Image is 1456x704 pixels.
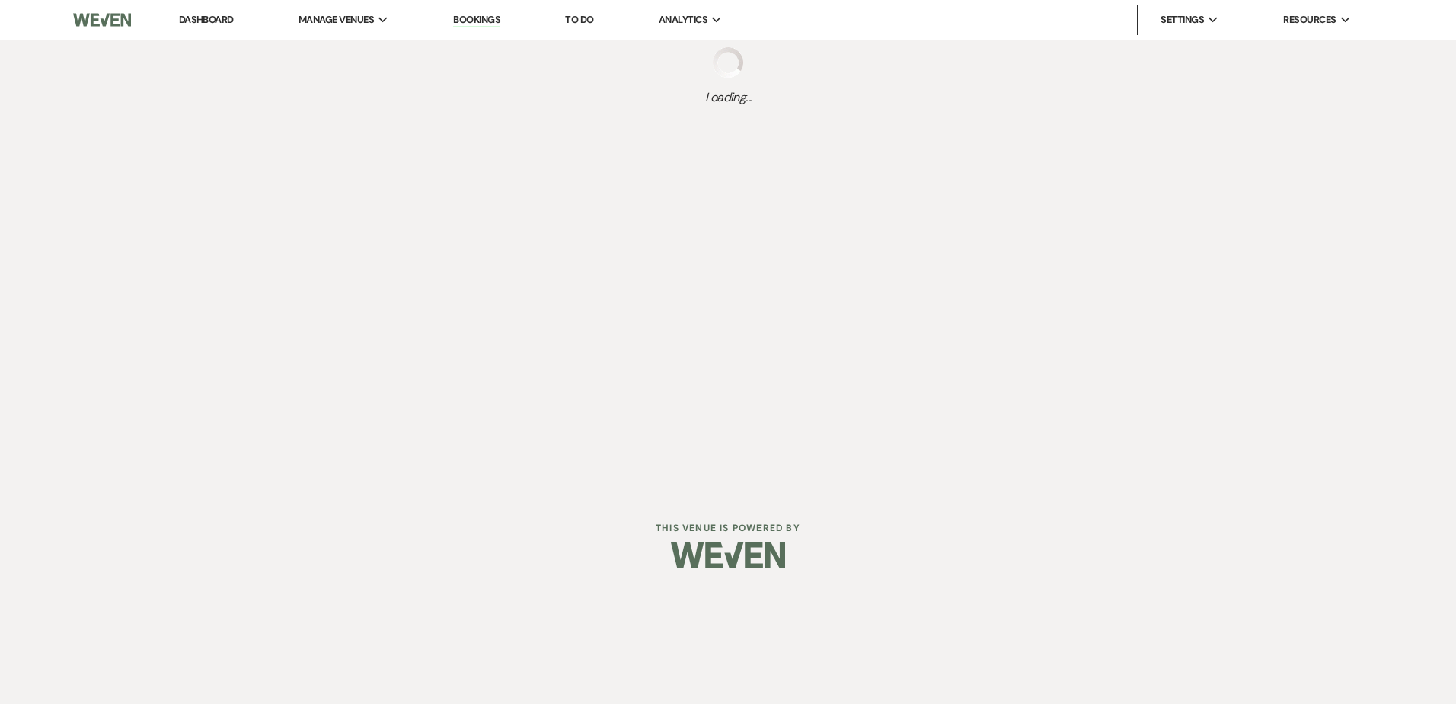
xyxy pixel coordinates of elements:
[713,47,743,78] img: loading spinner
[179,13,234,26] a: Dashboard
[671,529,785,582] img: Weven Logo
[659,12,707,27] span: Analytics
[705,88,752,107] span: Loading...
[73,4,131,36] img: Weven Logo
[299,12,374,27] span: Manage Venues
[1161,12,1204,27] span: Settings
[565,13,593,26] a: To Do
[453,13,500,27] a: Bookings
[1283,12,1336,27] span: Resources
